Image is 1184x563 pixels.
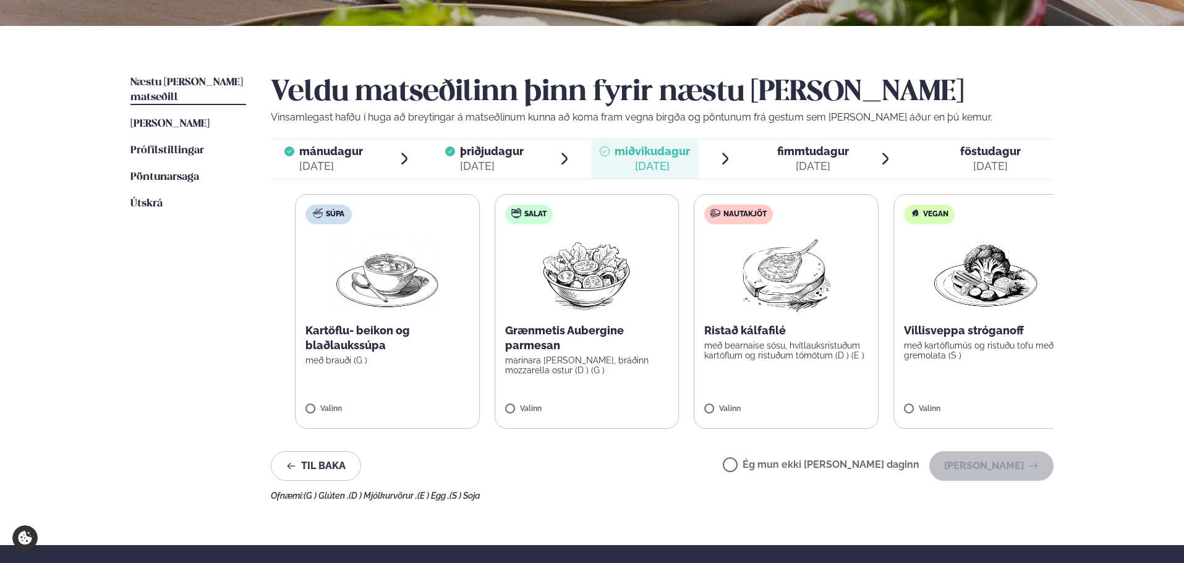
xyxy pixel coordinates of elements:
[271,491,1054,501] div: Ofnæmi:
[304,491,349,501] span: (G ) Glúten ,
[299,159,363,174] div: [DATE]
[731,234,841,313] img: Lamb-Meat.png
[130,198,163,209] span: Útskrá
[511,208,521,218] img: salad.svg
[349,491,417,501] span: (D ) Mjólkurvörur ,
[960,159,1021,174] div: [DATE]
[923,210,948,219] span: Vegan
[615,145,690,158] span: miðvikudagur
[960,145,1021,158] span: föstudagur
[615,159,690,174] div: [DATE]
[777,159,849,174] div: [DATE]
[505,355,669,375] p: marinara [PERSON_NAME], bráðinn mozzarella ostur (D ) (G )
[299,145,363,158] span: mánudagur
[271,451,361,481] button: Til baka
[532,234,642,313] img: Salad.png
[12,525,38,551] a: Cookie settings
[305,355,469,365] p: með brauði (G )
[931,234,1040,313] img: Vegan.png
[130,75,246,105] a: Næstu [PERSON_NAME] matseðill
[130,145,204,156] span: Prófílstillingar
[460,145,524,158] span: þriðjudagur
[910,208,920,218] img: Vegan.svg
[710,208,720,218] img: beef.svg
[305,323,469,353] p: Kartöflu- beikon og blaðlaukssúpa
[904,323,1068,338] p: Villisveppa stróganoff
[326,210,344,219] span: Súpa
[704,341,868,360] p: með bearnaise sósu, hvítlauksristuðum kartöflum og ristuðum tómötum (D ) (E )
[524,210,547,219] span: Salat
[704,323,868,338] p: Ristað kálfafilé
[313,208,323,218] img: soup.svg
[271,75,1054,110] h2: Veldu matseðilinn þinn fyrir næstu [PERSON_NAME]
[130,117,210,132] a: [PERSON_NAME]
[449,491,480,501] span: (S ) Soja
[130,77,243,103] span: Næstu [PERSON_NAME] matseðill
[417,491,449,501] span: (E ) Egg ,
[904,341,1068,360] p: með kartöflumús og ristuðu tofu með gremolata (S )
[723,210,767,219] span: Nautakjöt
[505,323,669,353] p: Grænmetis Aubergine parmesan
[130,143,204,158] a: Prófílstillingar
[777,145,849,158] span: fimmtudagur
[130,170,199,185] a: Pöntunarsaga
[130,119,210,129] span: [PERSON_NAME]
[271,110,1054,125] p: Vinsamlegast hafðu í huga að breytingar á matseðlinum kunna að koma fram vegna birgða og pöntunum...
[130,172,199,182] span: Pöntunarsaga
[130,197,163,211] a: Útskrá
[460,159,524,174] div: [DATE]
[333,234,442,313] img: Soup.png
[929,451,1054,481] button: [PERSON_NAME]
